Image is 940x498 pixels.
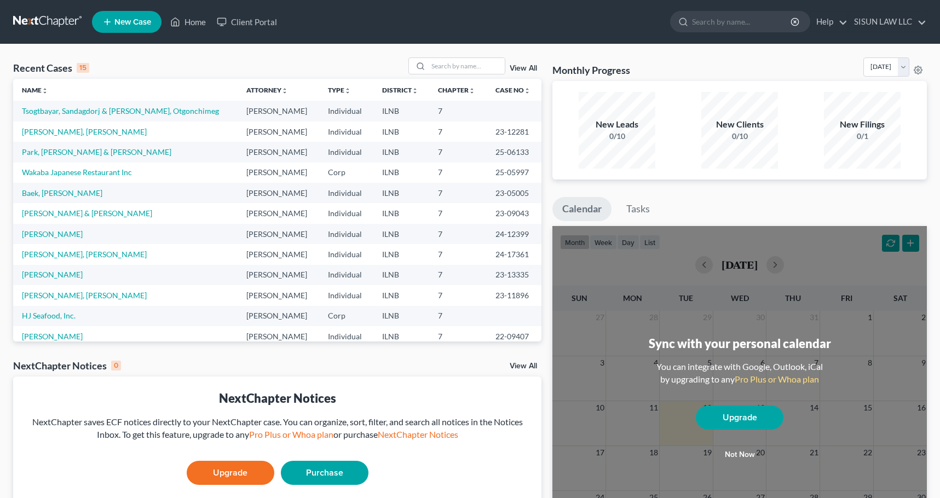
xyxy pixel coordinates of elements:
td: [PERSON_NAME] [238,183,320,203]
td: Individual [319,121,373,142]
a: View All [510,362,537,370]
div: New Clients [701,118,778,131]
td: [PERSON_NAME] [238,285,320,305]
div: 15 [77,63,89,73]
a: [PERSON_NAME] [22,229,83,239]
a: Calendar [552,197,612,221]
a: [PERSON_NAME], [PERSON_NAME] [22,250,147,259]
div: 0 [111,361,121,370]
td: 7 [429,203,487,223]
a: Help [811,12,847,32]
td: ILNB [373,326,429,346]
div: New Filings [824,118,901,131]
td: ILNB [373,244,429,264]
i: unfold_more [524,88,530,94]
i: unfold_more [344,88,351,94]
input: Search by name... [692,11,792,32]
td: 7 [429,244,487,264]
button: Not now [696,444,783,466]
a: Upgrade [696,406,783,430]
a: Client Portal [211,12,282,32]
a: Pro Plus or Whoa plan [249,429,333,439]
td: Individual [319,244,373,264]
a: NextChapter Notices [378,429,458,439]
td: Individual [319,265,373,285]
td: 23-09043 [487,203,541,223]
td: 22-09407 [487,326,541,346]
td: [PERSON_NAME] [238,142,320,162]
td: Individual [319,224,373,244]
a: [PERSON_NAME], [PERSON_NAME] [22,127,147,136]
td: ILNB [373,265,429,285]
td: 7 [429,121,487,142]
td: ILNB [373,121,429,142]
td: ILNB [373,285,429,305]
td: [PERSON_NAME] [238,163,320,183]
div: NextChapter Notices [13,359,121,372]
a: View All [510,65,537,72]
i: unfold_more [42,88,48,94]
a: Upgrade [187,461,274,485]
td: [PERSON_NAME] [238,101,320,121]
a: Wakaba Japanese Restaurant Inc [22,167,132,177]
td: [PERSON_NAME] [238,244,320,264]
a: Typeunfold_more [328,86,351,94]
td: Individual [319,183,373,203]
td: 7 [429,285,487,305]
td: ILNB [373,163,429,183]
a: Chapterunfold_more [438,86,475,94]
div: New Leads [579,118,655,131]
td: [PERSON_NAME] [238,265,320,285]
div: Sync with your personal calendar [649,335,831,352]
i: unfold_more [412,88,418,94]
input: Search by name... [428,58,505,74]
td: ILNB [373,224,429,244]
a: Tasks [616,197,660,221]
td: Individual [319,326,373,346]
td: 7 [429,183,487,203]
div: NextChapter Notices [22,390,533,407]
span: New Case [114,18,151,26]
div: 0/1 [824,131,901,142]
td: 7 [429,326,487,346]
a: Tsogtbayar, Sandagdorj & [PERSON_NAME], Otgonchimeg [22,106,219,115]
a: Case Nounfold_more [495,86,530,94]
a: Districtunfold_more [382,86,418,94]
td: [PERSON_NAME] [238,121,320,142]
a: SISUN LAW LLC [849,12,926,32]
a: Nameunfold_more [22,86,48,94]
td: 25-05997 [487,163,541,183]
td: 24-17361 [487,244,541,264]
td: [PERSON_NAME] [238,326,320,346]
i: unfold_more [281,88,288,94]
a: Park, [PERSON_NAME] & [PERSON_NAME] [22,147,171,157]
td: Individual [319,203,373,223]
div: You can integrate with Google, Outlook, iCal by upgrading to any [652,361,827,386]
td: Individual [319,285,373,305]
td: 24-12399 [487,224,541,244]
a: [PERSON_NAME] [22,270,83,279]
td: 25-06133 [487,142,541,162]
a: Home [165,12,211,32]
h3: Monthly Progress [552,63,630,77]
td: 7 [429,306,487,326]
td: 7 [429,265,487,285]
i: unfold_more [469,88,475,94]
td: 7 [429,142,487,162]
div: Recent Cases [13,61,89,74]
td: 23-13335 [487,265,541,285]
td: Corp [319,306,373,326]
td: [PERSON_NAME] [238,306,320,326]
a: Purchase [281,461,368,485]
td: ILNB [373,142,429,162]
td: 23-05005 [487,183,541,203]
td: 7 [429,101,487,121]
td: [PERSON_NAME] [238,203,320,223]
td: 23-12281 [487,121,541,142]
a: Pro Plus or Whoa plan [735,374,819,384]
td: Individual [319,101,373,121]
td: ILNB [373,183,429,203]
td: 7 [429,163,487,183]
td: [PERSON_NAME] [238,224,320,244]
a: [PERSON_NAME], [PERSON_NAME] [22,291,147,300]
